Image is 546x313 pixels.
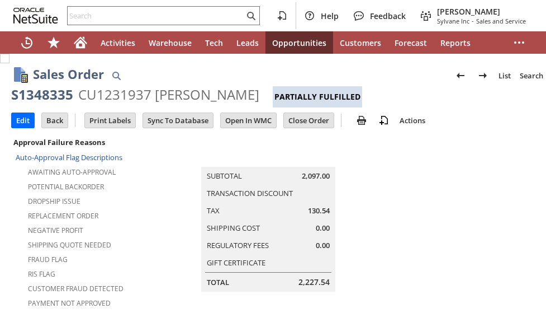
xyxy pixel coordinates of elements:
[207,205,220,216] a: Tax
[11,86,73,104] div: S1348335
[20,36,34,49] svg: Recent Records
[476,17,526,25] span: Sales and Service
[142,31,198,54] a: Warehouse
[440,38,471,48] span: Reports
[28,240,111,250] a: Shipping Quote Needed
[74,36,87,49] svg: Home
[94,31,142,54] a: Activities
[207,277,229,287] a: Total
[143,113,213,128] input: Sync To Database
[42,113,68,128] input: Back
[316,240,330,251] span: 0.00
[40,31,67,54] div: Shortcuts
[476,69,490,82] img: Next
[33,65,104,83] h1: Sales Order
[67,31,94,54] a: Home
[244,9,258,22] svg: Search
[316,223,330,233] span: 0.00
[308,205,330,216] span: 130.54
[230,31,265,54] a: Leads
[395,115,430,125] a: Actions
[207,223,260,233] a: Shipping Cost
[205,38,223,48] span: Tech
[12,113,34,128] input: Edit
[28,167,116,177] a: Awaiting Auto-Approval
[28,182,104,191] a: Potential Backorder
[494,67,515,85] a: List
[78,86,259,104] div: CU1231937 [PERSON_NAME]
[13,31,40,54] a: Recent Records
[284,113,334,128] input: Close Order
[506,31,533,54] div: More menus
[221,113,276,128] input: Open In WMC
[28,226,83,235] a: Negative Profit
[85,113,135,128] input: Print Labels
[13,8,58,24] svg: logo
[355,114,368,127] img: print.svg
[28,269,55,279] a: RIS flag
[68,9,244,22] input: Search
[333,31,388,54] a: Customers
[298,277,330,288] span: 2,227.54
[395,38,427,48] span: Forecast
[236,38,259,48] span: Leads
[207,188,293,198] a: Transaction Discount
[265,31,333,54] a: Opportunities
[207,240,269,250] a: Regulatory Fees
[28,284,124,293] a: Customer Fraud Detected
[272,38,326,48] span: Opportunities
[388,31,434,54] a: Forecast
[340,38,381,48] span: Customers
[16,152,122,162] a: Auto-Approval Flag Descriptions
[198,31,230,54] a: Tech
[207,258,265,268] a: Gift Certificate
[110,69,123,82] img: Quick Find
[28,298,111,308] a: Payment not approved
[101,38,135,48] span: Activities
[437,17,469,25] span: Sylvane Inc
[149,38,192,48] span: Warehouse
[201,149,335,167] caption: Summary
[437,6,526,17] span: [PERSON_NAME]
[434,31,477,54] a: Reports
[273,86,362,108] div: Partially Fulfilled
[47,36,60,49] svg: Shortcuts
[11,135,186,150] div: Approval Failure Reasons
[370,11,406,21] span: Feedback
[454,69,467,82] img: Previous
[377,114,391,127] img: add-record.svg
[321,11,339,21] span: Help
[207,171,242,181] a: Subtotal
[302,171,330,181] span: 2,097.00
[472,17,474,25] span: -
[28,255,68,264] a: Fraud Flag
[28,197,80,206] a: Dropship Issue
[28,211,98,221] a: Replacement Order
